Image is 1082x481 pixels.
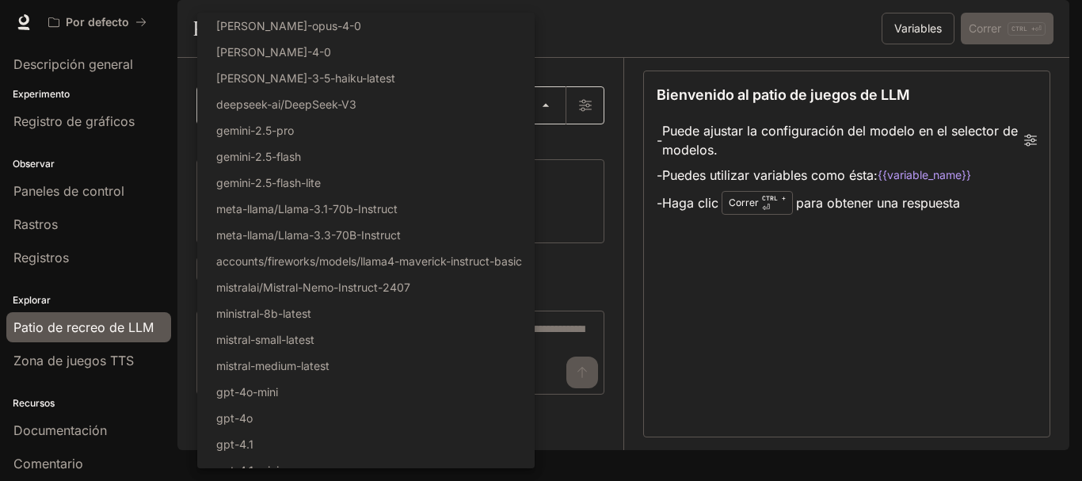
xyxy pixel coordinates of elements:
p: gemini-2.5-pro [216,122,294,139]
p: [PERSON_NAME]-3-5-haiku-latest [216,70,395,86]
p: mistral-small-latest [216,331,314,348]
p: gpt-4.1 [216,436,253,452]
p: [PERSON_NAME]-4-0 [216,44,331,60]
p: gpt-4o-mini [216,384,278,400]
p: ministral-8b-latest [216,305,311,322]
p: deepseek-ai/DeepSeek-V3 [216,96,356,113]
p: gpt-4.1-mini [216,462,279,479]
p: meta-llama/Llama-3.3-70B-Instruct [216,227,401,243]
p: meta-llama/Llama-3.1-70b-Instruct [216,200,398,217]
p: mistralai/Mistral-Nemo-Instruct-2407 [216,279,410,296]
p: gemini-2.5-flash [216,148,301,165]
p: accounts/fireworks/models/llama4-maverick-instruct-basic [216,253,522,269]
p: gemini-2.5-flash-lite [216,174,321,191]
p: [PERSON_NAME]-opus-4-0 [216,17,361,34]
p: mistral-medium-latest [216,357,330,374]
p: gpt-4o [216,410,253,426]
